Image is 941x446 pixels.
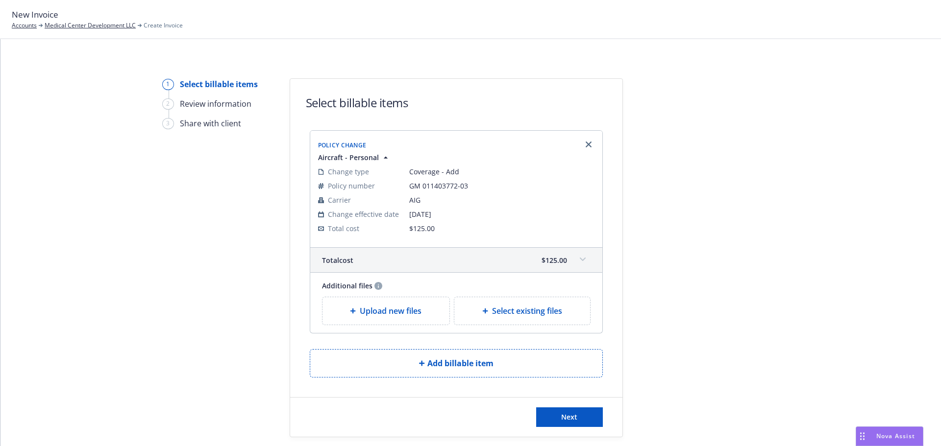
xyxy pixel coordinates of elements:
span: Change effective date [328,209,399,219]
span: Aircraft - Personal [318,152,379,163]
span: Additional files [322,281,372,291]
span: Carrier [328,195,351,205]
div: Select billable items [180,78,258,90]
div: 3 [162,118,174,129]
span: Select existing files [492,305,562,317]
button: Aircraft - Personal [318,152,391,163]
span: Next [561,412,577,422]
div: Share with client [180,117,241,129]
div: Review information [180,98,251,110]
span: Coverage - Add [409,166,594,177]
span: Policy Change [318,141,367,149]
button: Nova Assist [856,426,923,446]
span: Total cost [322,255,353,265]
span: GM 011403772-03 [409,181,594,191]
a: Accounts [12,21,37,30]
span: Nova Assist [876,432,915,440]
div: Totalcost$125.00 [310,248,602,272]
span: AIG [409,195,594,205]
span: Create Invoice [144,21,183,30]
button: Add billable item [310,349,603,377]
a: Medical Center Development LLC [45,21,136,30]
a: Remove browser [583,139,594,150]
span: [DATE] [409,209,594,219]
h1: Select billable items [306,94,408,111]
span: Change type [328,166,369,177]
div: Drag to move [856,427,868,446]
span: New Invoice [12,8,58,21]
div: 2 [162,98,174,110]
div: Select existing files [454,297,591,325]
span: Upload new files [360,305,421,317]
div: Upload new files [322,297,450,325]
span: $125.00 [409,224,435,233]
span: Policy number [328,181,375,191]
span: $125.00 [542,255,567,265]
span: Add billable item [427,357,494,369]
div: 1 [162,79,174,90]
span: Total cost [328,223,359,234]
button: Next [536,407,603,427]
